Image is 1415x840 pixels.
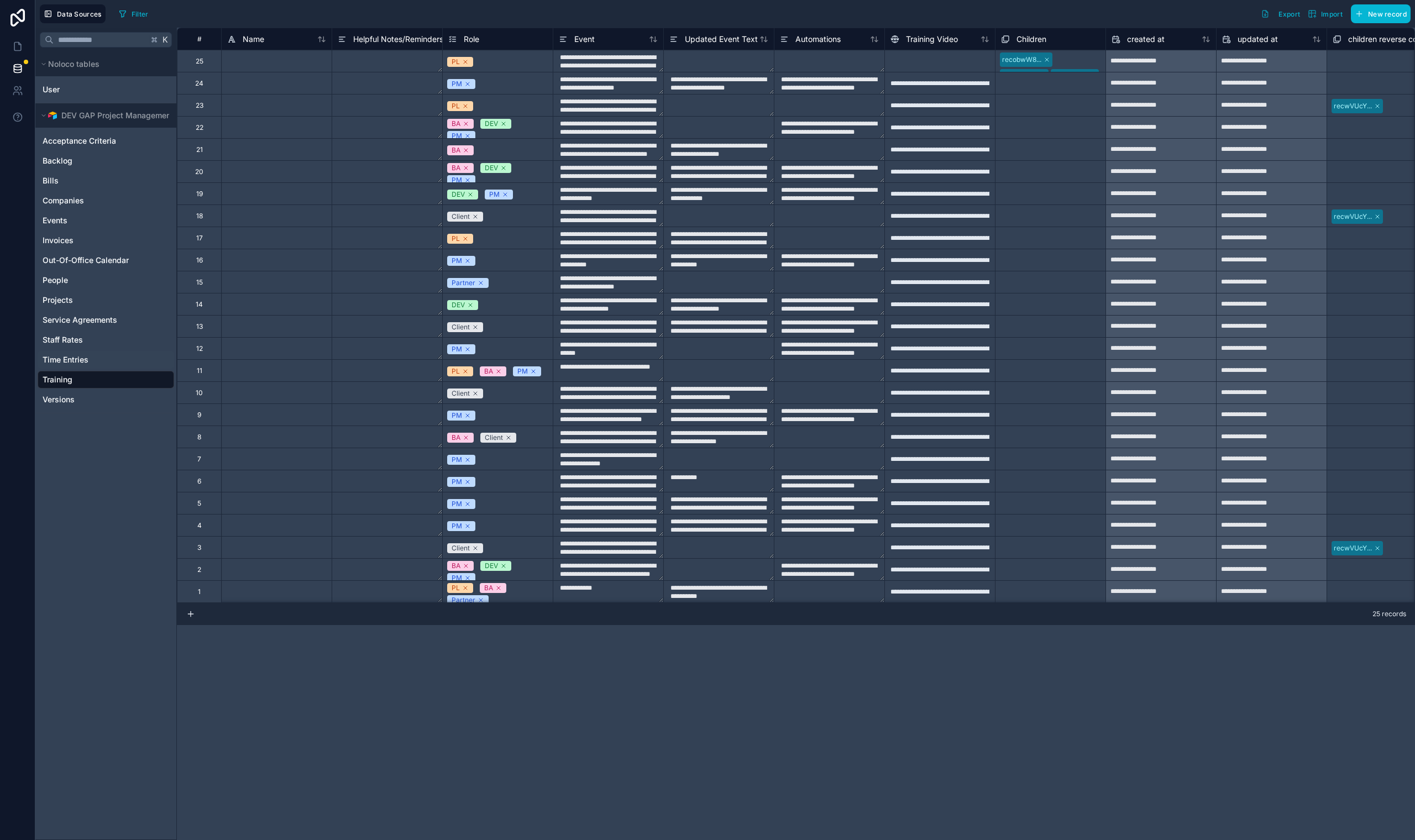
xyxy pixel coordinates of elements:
div: PM [452,131,462,141]
button: Import [1304,4,1346,23]
div: PM [452,256,462,266]
div: 22 [196,123,203,132]
button: New record [1351,4,1411,23]
div: BA [452,163,460,173]
div: 18 [196,212,203,221]
div: 7 [197,455,201,464]
div: 6 [197,477,201,486]
div: 23 [196,101,203,110]
span: Export [1278,10,1300,18]
div: DEV [452,190,465,200]
span: Event [574,34,595,45]
span: Filter [132,10,149,18]
span: Updated Event Text [685,34,758,45]
span: updated at [1238,34,1278,45]
div: 8 [197,433,201,442]
div: PL [452,101,460,111]
div: 5 [197,499,201,508]
div: 4 [197,521,202,530]
div: Partner [452,278,475,288]
div: DEV [485,163,498,173]
div: 2 [197,565,201,574]
div: PM [517,366,528,376]
div: 11 [197,366,202,375]
button: Export [1257,4,1304,23]
div: Client [485,433,503,443]
a: New record [1346,4,1411,23]
span: Training Video [906,34,958,45]
div: PL [452,583,460,593]
div: 9 [197,411,201,419]
div: PL [452,57,460,67]
div: rec1wJqp... [1053,71,1088,81]
div: 21 [196,145,203,154]
div: BA [452,561,460,571]
div: 15 [196,278,203,287]
div: PM [452,499,462,509]
span: created at [1127,34,1165,45]
div: Client [452,389,470,398]
div: DEV [452,300,465,310]
div: 19 [196,190,203,198]
div: PM [452,455,462,465]
div: recwVUcY... [1334,212,1372,222]
div: 12 [196,344,203,353]
div: 17 [196,234,203,243]
div: 25 [196,57,203,66]
div: 10 [196,389,203,397]
div: PL [452,234,460,244]
div: PM [489,190,500,200]
span: Automations [795,34,841,45]
div: 1 [198,587,201,596]
div: 20 [195,167,203,176]
div: BA [484,366,493,376]
span: New record [1368,10,1407,18]
div: recRe3c8... [1002,71,1037,81]
div: # [186,35,213,43]
div: BA [484,583,493,593]
div: PM [452,344,462,354]
div: 3 [197,543,201,552]
div: PM [452,79,462,89]
div: BA [452,119,460,129]
div: DEV [485,119,498,129]
span: Name [243,34,264,45]
div: PM [452,573,462,583]
button: Data Sources [40,4,106,23]
div: 13 [196,322,203,331]
div: PL [452,366,460,376]
span: Role [464,34,479,45]
div: BA [452,145,460,155]
span: 25 records [1372,610,1406,618]
span: Children [1016,34,1046,45]
div: Client [452,322,470,332]
div: recwVUcY... [1334,543,1372,553]
div: 14 [196,300,203,309]
span: Import [1321,10,1343,18]
button: Filter [114,6,153,22]
span: Helpful Notes/Reminders [353,34,443,45]
div: BA [452,433,460,443]
div: recwVUcY... [1334,101,1372,111]
div: 24 [195,79,203,88]
div: PM [452,175,462,185]
div: DEV [485,561,498,571]
div: Client [452,212,470,222]
div: PM [452,477,462,487]
div: 16 [196,256,203,265]
span: Data Sources [57,10,102,18]
div: recobwW8... [1002,55,1041,65]
div: PM [452,411,462,421]
div: PM [452,521,462,531]
div: Client [452,543,470,553]
span: K [161,36,169,44]
div: Partner [452,595,475,605]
